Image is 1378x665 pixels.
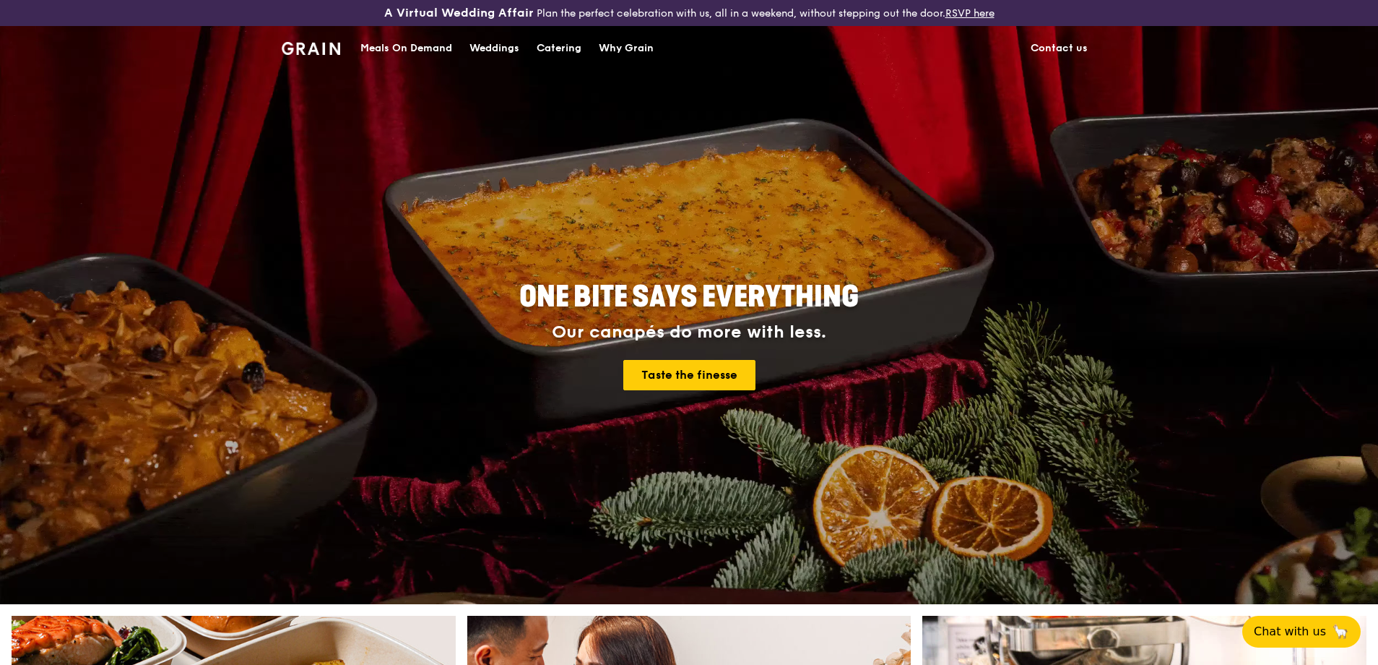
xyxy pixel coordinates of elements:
a: GrainGrain [282,25,340,69]
span: 🦙 [1332,623,1349,640]
a: Catering [528,27,590,70]
div: Weddings [469,27,519,70]
a: Why Grain [590,27,662,70]
div: Meals On Demand [360,27,452,70]
div: Plan the perfect celebration with us, all in a weekend, without stepping out the door. [273,6,1105,20]
a: Taste the finesse [623,360,755,390]
a: RSVP here [945,7,994,20]
span: ONE BITE SAYS EVERYTHING [519,280,859,314]
img: Grain [282,42,340,55]
div: Catering [537,27,581,70]
a: Weddings [461,27,528,70]
a: Contact us [1022,27,1096,70]
span: Chat with us [1254,623,1326,640]
button: Chat with us🦙 [1242,616,1361,648]
div: Our canapés do more with less. [429,322,949,343]
h3: A Virtual Wedding Affair [384,6,534,20]
div: Why Grain [599,27,654,70]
